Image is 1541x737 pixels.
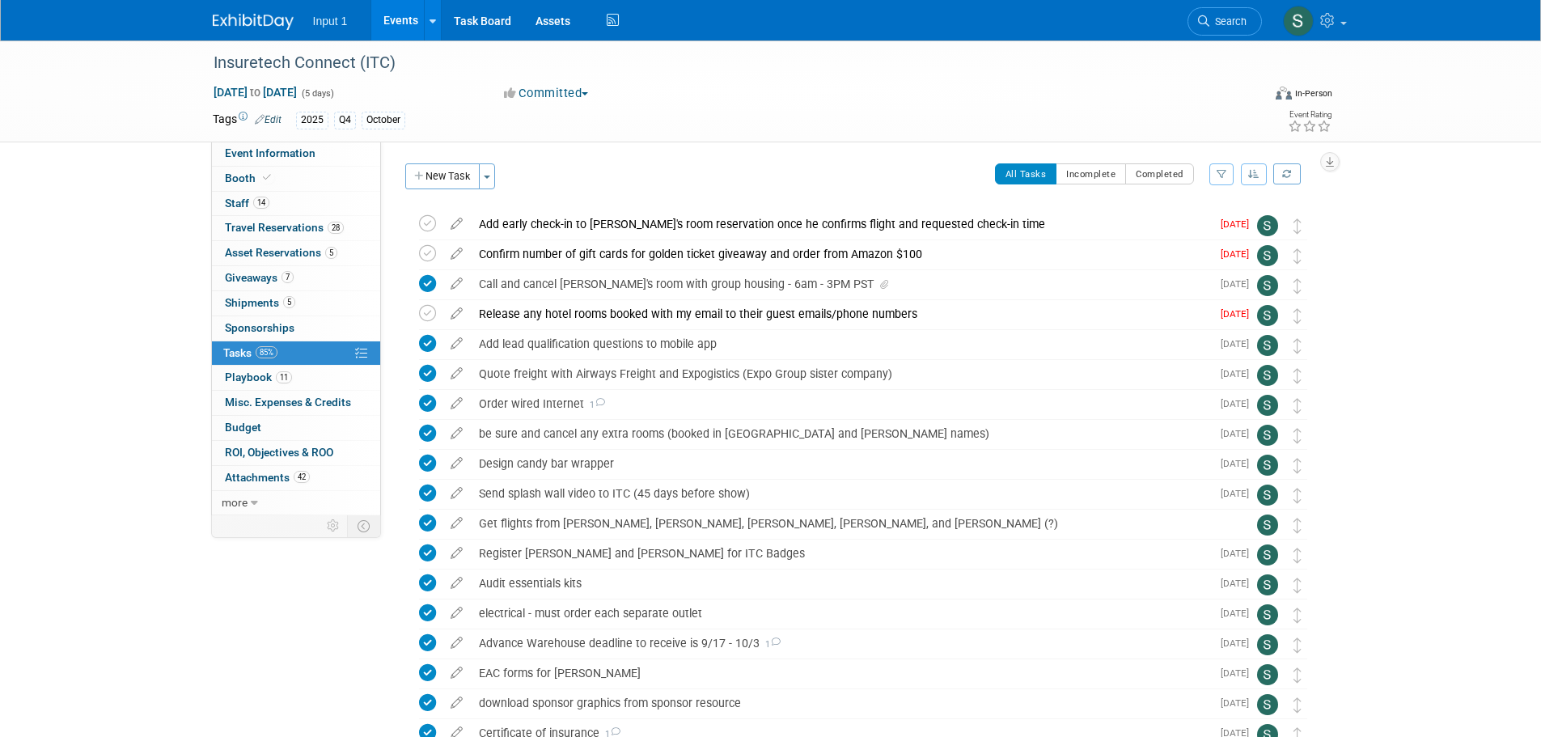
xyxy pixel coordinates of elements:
span: [DATE] [1221,548,1257,559]
a: Edit [255,114,282,125]
span: [DATE] [1221,637,1257,649]
span: ROI, Objectives & ROO [225,446,333,459]
div: Insuretech Connect (ITC) [208,49,1238,78]
a: Sponsorships [212,316,380,341]
div: Design candy bar wrapper [471,450,1211,477]
div: Event Rating [1288,111,1331,119]
span: Travel Reservations [225,221,344,234]
img: Susan Stout [1257,335,1278,356]
a: Refresh [1273,163,1301,184]
div: Event Format [1166,84,1333,108]
div: Send splash wall video to ITC (45 days before show) [471,480,1211,507]
div: Advance Warehouse deadline to receive is 9/17 - 10/3 [471,629,1211,657]
img: Susan Stout [1257,664,1278,685]
a: edit [442,696,471,710]
a: edit [442,217,471,231]
span: 1 [584,400,605,410]
i: Move task [1293,667,1302,683]
a: edit [442,636,471,650]
img: Susan Stout [1283,6,1314,36]
div: EAC forms for [PERSON_NAME] [471,659,1211,687]
i: Move task [1293,637,1302,653]
i: Move task [1293,338,1302,354]
img: Susan Stout [1257,485,1278,506]
img: Susan Stout [1257,544,1278,565]
span: Budget [225,421,261,434]
span: Sponsorships [225,321,294,334]
a: Giveaways7 [212,266,380,290]
img: Susan Stout [1257,634,1278,655]
a: Event Information [212,142,380,166]
a: Misc. Expenses & Credits [212,391,380,415]
button: New Task [405,163,480,189]
div: Q4 [334,112,356,129]
button: Incomplete [1056,163,1126,184]
span: 14 [253,197,269,209]
a: edit [442,396,471,411]
div: be sure and cancel any extra rooms (booked in [GEOGRAPHIC_DATA] and [PERSON_NAME] names) [471,420,1211,447]
td: Personalize Event Tab Strip [320,515,348,536]
button: Completed [1125,163,1194,184]
a: Playbook11 [212,366,380,390]
img: Susan Stout [1257,574,1278,595]
span: [DATE] [DATE] [213,85,298,100]
span: Search [1209,15,1247,28]
span: (5 days) [300,88,334,99]
span: 42 [294,471,310,483]
span: [DATE] [1221,428,1257,439]
i: Move task [1293,488,1302,503]
img: Susan Stout [1257,515,1278,536]
div: 2025 [296,112,328,129]
img: Susan Stout [1257,455,1278,476]
span: [DATE] [1221,368,1257,379]
a: edit [442,666,471,680]
a: edit [442,486,471,501]
i: Move task [1293,697,1302,713]
a: edit [442,247,471,261]
span: 7 [282,271,294,283]
a: edit [442,546,471,561]
span: [DATE] [1221,398,1257,409]
img: Susan Stout [1257,245,1278,266]
span: [DATE] [1221,308,1257,320]
div: Add early check-in to [PERSON_NAME]'s room reservation once he confirms flight and requested chec... [471,210,1211,238]
td: Toggle Event Tabs [347,515,380,536]
span: [DATE] [1221,278,1257,290]
img: Susan Stout [1257,425,1278,446]
i: Move task [1293,278,1302,294]
i: Move task [1293,218,1302,234]
img: Susan Stout [1257,604,1278,625]
i: Move task [1293,548,1302,563]
div: Register [PERSON_NAME] and [PERSON_NAME] for ITC Badges [471,540,1211,567]
span: [DATE] [1221,338,1257,349]
a: edit [442,456,471,471]
span: more [222,496,248,509]
span: Attachments [225,471,310,484]
span: Input 1 [313,15,348,28]
i: Move task [1293,518,1302,533]
span: 5 [325,247,337,259]
a: edit [442,516,471,531]
a: Shipments5 [212,291,380,316]
i: Booth reservation complete [263,173,271,182]
span: [DATE] [1221,697,1257,709]
span: 28 [328,222,344,234]
a: edit [442,307,471,321]
i: Move task [1293,608,1302,623]
div: In-Person [1294,87,1332,100]
a: edit [442,426,471,441]
a: Travel Reservations28 [212,216,380,240]
img: ExhibitDay [213,14,294,30]
i: Move task [1293,428,1302,443]
i: Move task [1293,248,1302,264]
a: Attachments42 [212,466,380,490]
a: edit [442,606,471,621]
div: Add lead qualification questions to mobile app [471,330,1211,358]
span: [DATE] [1221,218,1257,230]
div: Get flights from [PERSON_NAME], [PERSON_NAME], [PERSON_NAME], [PERSON_NAME], and [PERSON_NAME] (?) [471,510,1225,537]
a: Staff14 [212,192,380,216]
img: Susan Stout [1257,305,1278,326]
i: Move task [1293,308,1302,324]
a: more [212,491,380,515]
div: Quote freight with Airways Freight and Expogistics (Expo Group sister company) [471,360,1211,388]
